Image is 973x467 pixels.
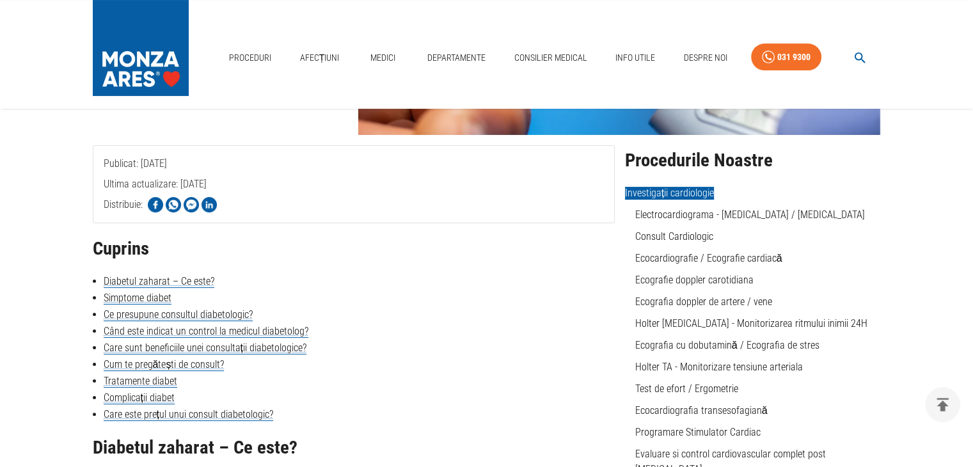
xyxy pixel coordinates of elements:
img: Share on WhatsApp [166,197,181,212]
a: Proceduri [224,45,276,71]
a: Test de efort / Ergometrie [635,383,738,395]
a: Info Utile [610,45,660,71]
a: Despre Noi [679,45,732,71]
a: Când este indicat un control la medicul diabetolog? [104,325,308,338]
a: Ecografia cu dobutamină / Ecografia de stres [635,339,819,351]
a: 031 9300 [751,44,821,71]
a: Consilier Medical [509,45,592,71]
img: Share on LinkedIn [202,197,217,212]
a: Electrocardiograma - [MEDICAL_DATA] / [MEDICAL_DATA] [635,209,865,221]
a: Ecocardiografie / Ecografie cardiacă [635,252,782,264]
span: Investigații cardiologie [625,187,714,200]
a: Medici [363,45,404,71]
a: Ecografie doppler carotidiana [635,274,754,286]
p: Distribuie: [104,197,143,212]
a: Consult Cardiologic [635,230,713,242]
img: Share on Facebook [148,197,163,212]
span: Publicat: [DATE] [104,157,167,221]
a: Diabetul zaharat – Ce este? [104,275,214,288]
a: Holter TA - Monitorizare tensiune arteriala [635,361,803,373]
a: Care sunt beneficiile unei consultații diabetologice? [104,342,306,354]
button: delete [925,387,960,422]
h2: Cuprins [93,239,615,259]
div: 031 9300 [777,49,811,65]
img: Share on Facebook Messenger [184,197,199,212]
a: Programare Stimulator Cardiac [635,426,761,438]
a: Ecocardiografia transesofagiană [635,404,768,416]
a: Tratamente diabet [104,375,177,388]
a: Departamente [422,45,491,71]
a: Holter [MEDICAL_DATA] - Monitorizarea ritmului inimii 24H [635,317,867,329]
a: Cum te pregătești de consult? [104,358,225,371]
a: Afecțiuni [295,45,345,71]
h2: Procedurile Noastre [625,150,881,171]
a: Care este prețul unui consult diabetologic? [104,408,273,421]
h2: Diabetul zaharat – Ce este? [93,438,615,458]
a: Simptome diabet [104,292,171,305]
a: Complicații diabet [104,392,175,404]
a: Ce presupune consultul diabetologic? [104,308,253,321]
span: Ultima actualizare: [DATE] [104,178,207,241]
a: Ecografia doppler de artere / vene [635,296,772,308]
